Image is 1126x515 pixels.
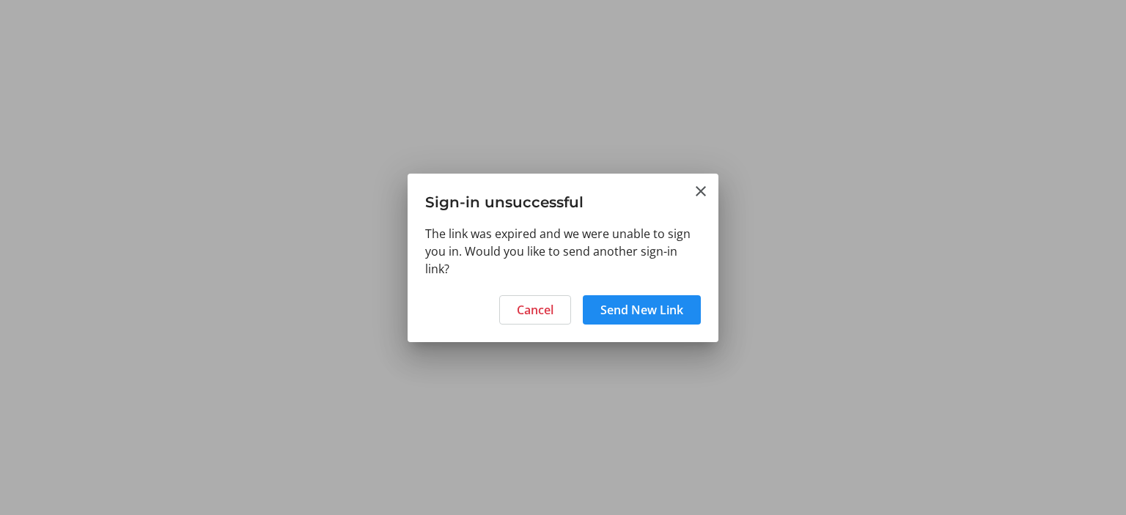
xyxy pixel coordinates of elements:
[408,225,718,286] div: The link was expired and we were unable to sign you in. Would you like to send another sign-in link?
[499,295,571,325] button: Cancel
[408,174,718,224] h3: Sign-in unsuccessful
[517,301,553,319] span: Cancel
[600,301,683,319] span: Send New Link
[583,295,701,325] button: Send New Link
[692,182,710,200] button: Close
